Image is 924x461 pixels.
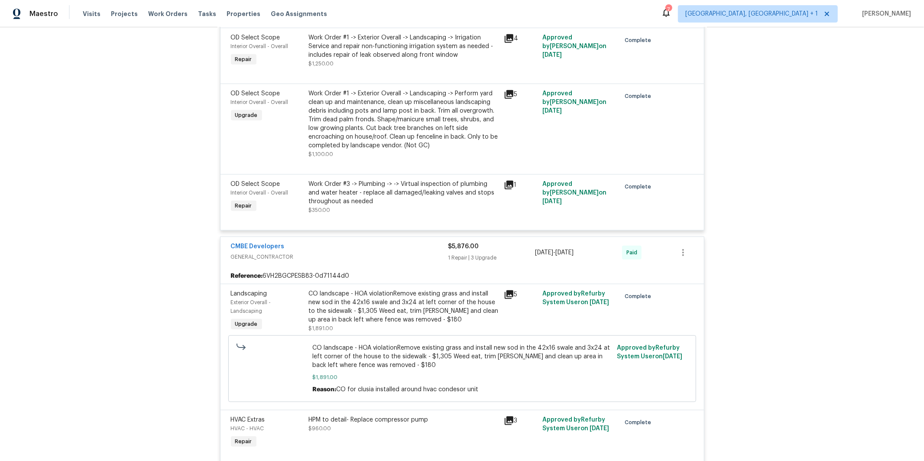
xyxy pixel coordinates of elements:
[231,190,289,195] span: Interior Overall - Overall
[231,91,280,97] span: OD Select Scope
[448,253,535,262] div: 1 Repair | 3 Upgrade
[231,291,267,297] span: Landscaping
[859,10,911,18] span: [PERSON_NAME]
[231,426,264,431] span: HVAC - HVAC
[231,300,271,314] span: Exterior Overall - Landscaping
[504,289,538,300] div: 5
[590,425,609,432] span: [DATE]
[271,10,327,18] span: Geo Assignments
[504,33,538,44] div: 4
[83,10,101,18] span: Visits
[685,10,818,18] span: [GEOGRAPHIC_DATA], [GEOGRAPHIC_DATA] + 1
[535,248,574,257] span: -
[542,417,609,432] span: Approved by Refurby System User on
[626,248,641,257] span: Paid
[309,152,334,157] span: $1,100.00
[504,180,538,190] div: 1
[625,92,655,101] span: Complete
[312,386,336,393] span: Reason:
[309,289,499,324] div: CO landscape - HOA violationRemove existing grass and install new sod in the 42x16 swale and 3x24...
[542,91,606,114] span: Approved by [PERSON_NAME] on
[663,354,682,360] span: [DATE]
[504,416,538,426] div: 3
[625,182,655,191] span: Complete
[625,36,655,45] span: Complete
[535,250,553,256] span: [DATE]
[148,10,188,18] span: Work Orders
[555,250,574,256] span: [DATE]
[309,208,331,213] span: $350.00
[231,417,265,423] span: HVAC Extras
[542,52,562,58] span: [DATE]
[336,386,478,393] span: CO for clusia installed around hvac condesor unit
[542,291,609,305] span: Approved by Refurby System User on
[232,55,256,64] span: Repair
[312,373,612,382] span: $1,891.00
[231,272,263,280] b: Reference:
[309,416,499,424] div: HPM to detail- Replace compressor pump
[309,33,499,59] div: Work Order #1 -> Exterior Overall -> Landscaping -> Irrigation Service and repair non-functioning...
[448,243,479,250] span: $5,876.00
[542,35,606,58] span: Approved by [PERSON_NAME] on
[198,11,216,17] span: Tasks
[312,344,612,370] span: CO landscape - HOA violationRemove existing grass and install new sod in the 42x16 swale and 3x24...
[232,320,261,328] span: Upgrade
[625,292,655,301] span: Complete
[231,243,285,250] a: CMBE Developers
[231,253,448,261] span: GENERAL_CONTRACTOR
[29,10,58,18] span: Maestro
[309,326,334,331] span: $1,891.00
[231,44,289,49] span: Interior Overall - Overall
[504,89,538,100] div: 5
[542,108,562,114] span: [DATE]
[309,89,499,150] div: Work Order #1 -> Exterior Overall -> Landscaping -> Perform yard clean up and maintenance, clean ...
[590,299,609,305] span: [DATE]
[309,180,499,206] div: Work Order #3 -> Plumbing -> -> Virtual inspection of plumbing and water heater - replace all dam...
[617,345,682,360] span: Approved by Refurby System User on
[309,426,331,431] span: $960.00
[232,111,261,120] span: Upgrade
[232,437,256,446] span: Repair
[232,201,256,210] span: Repair
[227,10,260,18] span: Properties
[231,35,280,41] span: OD Select Scope
[625,418,655,427] span: Complete
[111,10,138,18] span: Projects
[231,100,289,105] span: Interior Overall - Overall
[220,268,704,284] div: 6VH2BGCPESB83-0d71144d0
[542,181,606,205] span: Approved by [PERSON_NAME] on
[309,61,334,66] span: $1,250.00
[665,5,671,14] div: 7
[231,181,280,187] span: OD Select Scope
[542,198,562,205] span: [DATE]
